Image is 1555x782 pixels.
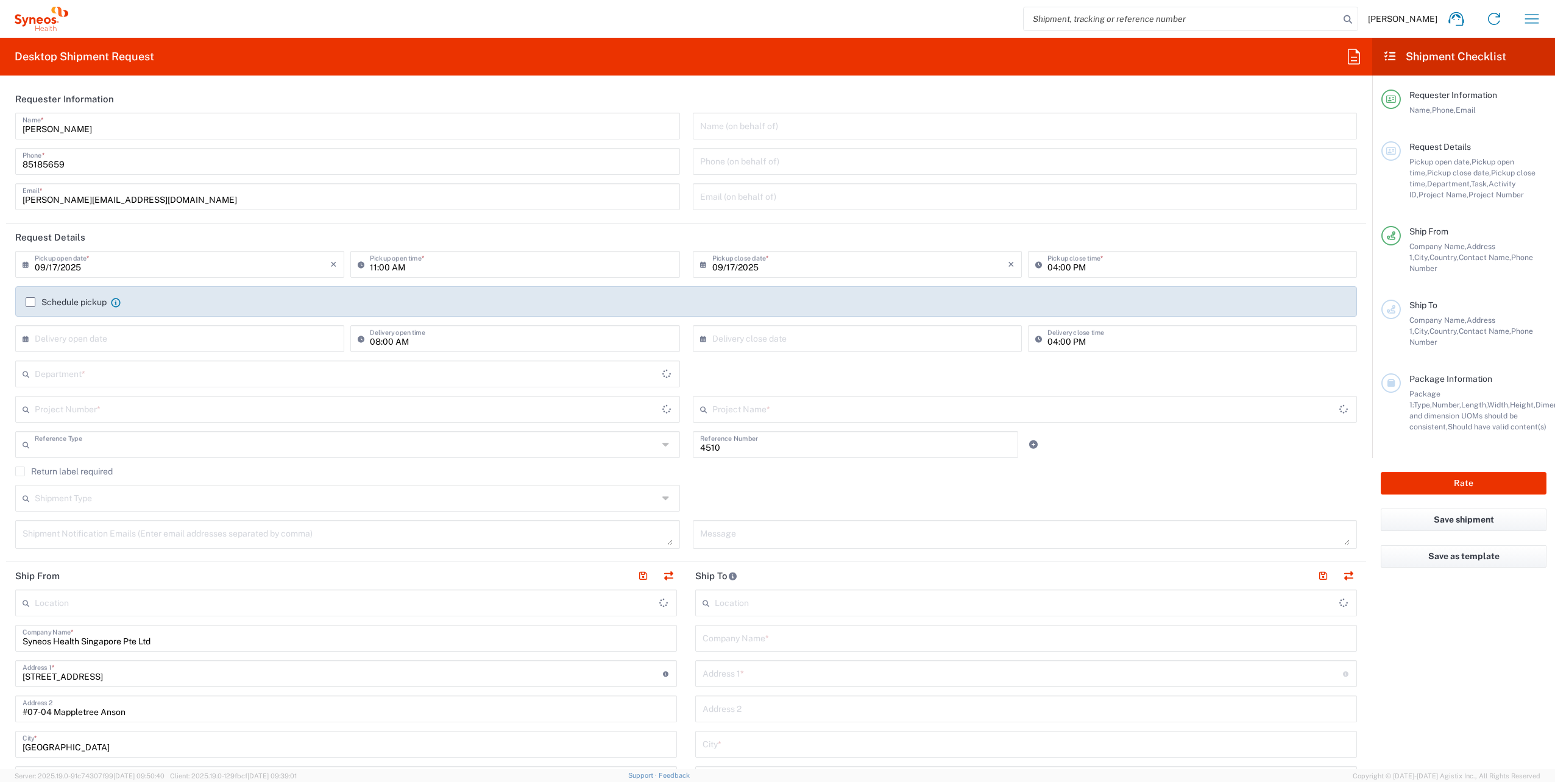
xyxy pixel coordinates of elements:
span: Height, [1510,400,1536,409]
span: Email [1456,105,1476,114]
span: [DATE] 09:50:40 [113,772,165,780]
a: Add Reference [1025,436,1042,453]
label: Schedule pickup [26,297,107,307]
span: Department, [1427,179,1471,188]
span: Width, [1487,400,1510,409]
span: City, [1414,326,1429,336]
span: Pickup open date, [1409,157,1472,166]
span: Task, [1471,179,1489,188]
span: Company Name, [1409,315,1467,325]
h2: Desktop Shipment Request [15,49,154,64]
span: Contact Name, [1459,326,1511,336]
span: Number, [1432,400,1461,409]
h2: Shipment Checklist [1383,49,1506,64]
span: Copyright © [DATE]-[DATE] Agistix Inc., All Rights Reserved [1353,770,1540,781]
i: × [330,255,337,274]
i: × [1008,255,1015,274]
button: Save as template [1381,545,1546,568]
span: Ship To [1409,300,1437,310]
span: Project Name, [1419,190,1468,199]
input: Shipment, tracking or reference number [1024,7,1339,30]
span: Pickup close date, [1427,168,1491,177]
span: Ship From [1409,227,1448,236]
span: Client: 2025.19.0-129fbcf [170,772,297,780]
span: Type, [1414,400,1432,409]
a: Feedback [659,772,690,779]
span: Phone, [1432,105,1456,114]
label: Return label required [15,467,113,476]
span: Length, [1461,400,1487,409]
span: Package 1: [1409,389,1440,409]
button: Rate [1381,472,1546,495]
span: Name, [1409,105,1432,114]
h2: Requester Information [15,93,114,105]
span: Country, [1429,326,1459,336]
span: Country, [1429,253,1459,262]
a: Support [628,772,659,779]
span: City, [1414,253,1429,262]
span: Requester Information [1409,90,1497,100]
h2: Ship To [695,570,737,582]
span: Package Information [1409,374,1492,384]
h2: Request Details [15,231,85,244]
span: Request Details [1409,142,1471,152]
span: [PERSON_NAME] [1368,13,1437,24]
span: Contact Name, [1459,253,1511,262]
button: Save shipment [1381,509,1546,531]
span: Project Number [1468,190,1524,199]
span: [DATE] 09:39:01 [247,772,297,780]
span: Company Name, [1409,242,1467,251]
span: Should have valid content(s) [1448,422,1546,431]
h2: Ship From [15,570,60,582]
span: Server: 2025.19.0-91c74307f99 [15,772,165,780]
